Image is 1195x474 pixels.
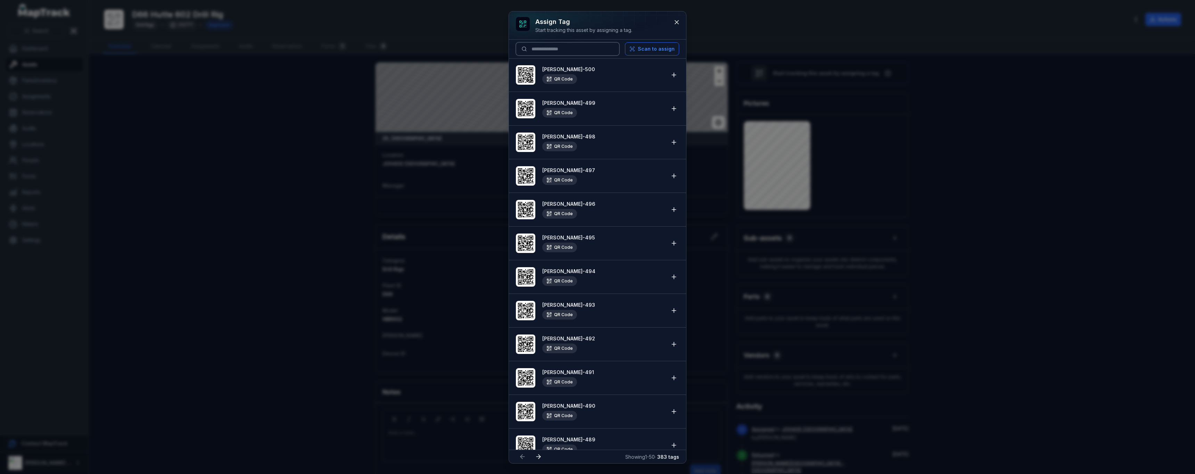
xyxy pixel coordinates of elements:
[535,27,632,34] div: Start tracking this asset by assigning a tag.
[542,209,577,219] div: QR Code
[625,42,679,56] button: Scan to assign
[542,335,665,342] strong: [PERSON_NAME]-492
[542,100,665,107] strong: [PERSON_NAME]-499
[542,445,577,454] div: QR Code
[542,175,577,185] div: QR Code
[542,74,577,84] div: QR Code
[542,108,577,118] div: QR Code
[542,243,577,252] div: QR Code
[542,142,577,151] div: QR Code
[542,268,665,275] strong: [PERSON_NAME]-494
[542,369,665,376] strong: [PERSON_NAME]-491
[542,377,577,387] div: QR Code
[542,344,577,353] div: QR Code
[542,302,665,308] strong: [PERSON_NAME]-493
[625,454,679,460] span: Showing 1 - 50 ·
[542,276,577,286] div: QR Code
[542,201,665,208] strong: [PERSON_NAME]-496
[542,133,665,140] strong: [PERSON_NAME]-498
[542,167,665,174] strong: [PERSON_NAME]-497
[542,234,665,241] strong: [PERSON_NAME]-495
[542,403,665,409] strong: [PERSON_NAME]-490
[535,17,632,27] h3: Assign tag
[657,454,679,460] strong: 383 tags
[542,411,577,421] div: QR Code
[542,310,577,320] div: QR Code
[542,436,665,443] strong: [PERSON_NAME]-489
[542,66,665,73] strong: [PERSON_NAME]-500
